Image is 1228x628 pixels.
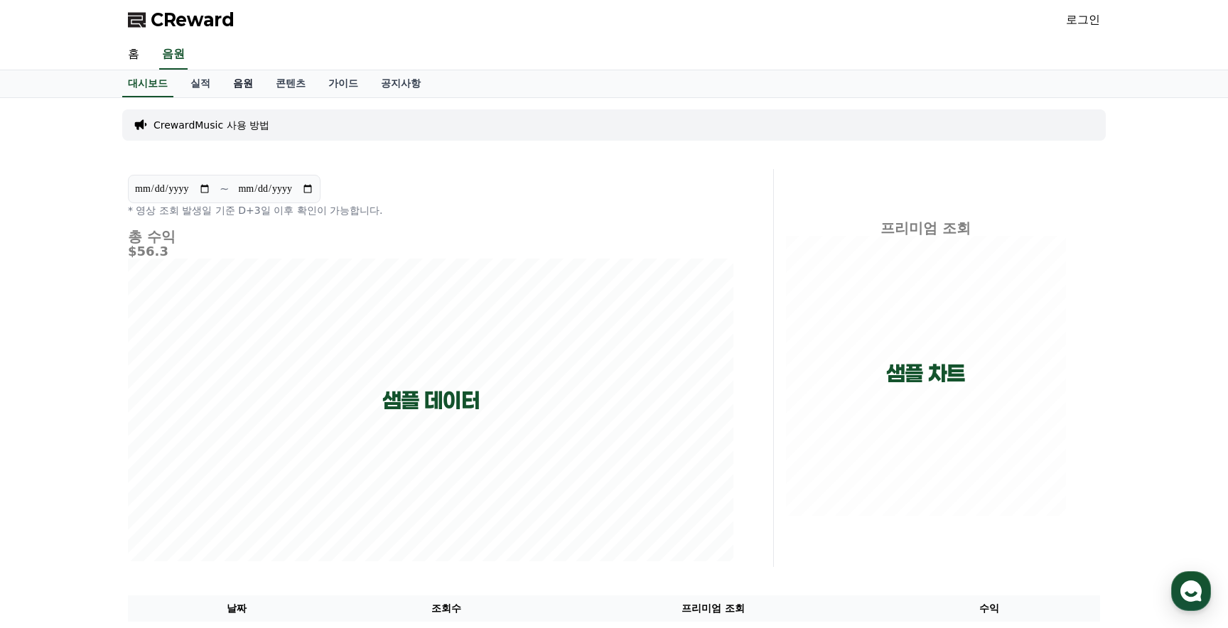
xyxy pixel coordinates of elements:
a: 실적 [179,70,222,97]
a: 음원 [159,40,188,70]
span: CReward [151,9,235,31]
a: 설정 [183,450,273,486]
span: 대화 [130,472,147,484]
a: 대화 [94,450,183,486]
a: 홈 [4,450,94,486]
p: ~ [220,180,229,197]
a: 대시보드 [122,70,173,97]
a: CReward [128,9,235,31]
a: 공지사항 [370,70,432,97]
p: * 영상 조회 발생일 기준 D+3일 이후 확인이 가능합니다. [128,203,733,217]
h5: $56.3 [128,244,733,259]
a: 음원 [222,70,264,97]
p: 샘플 데이터 [382,388,480,413]
p: 샘플 차트 [886,361,965,386]
th: 프리미엄 조회 [548,595,878,622]
th: 날짜 [128,595,345,622]
a: 가이드 [317,70,370,97]
th: 조회수 [345,595,548,622]
a: 홈 [117,40,151,70]
a: 콘텐츠 [264,70,317,97]
h4: 프리미엄 조회 [785,220,1066,236]
span: 설정 [220,472,237,483]
h4: 총 수익 [128,229,733,244]
th: 수익 [878,595,1100,622]
a: CrewardMusic 사용 방법 [153,118,269,132]
a: 로그인 [1066,11,1100,28]
span: 홈 [45,472,53,483]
